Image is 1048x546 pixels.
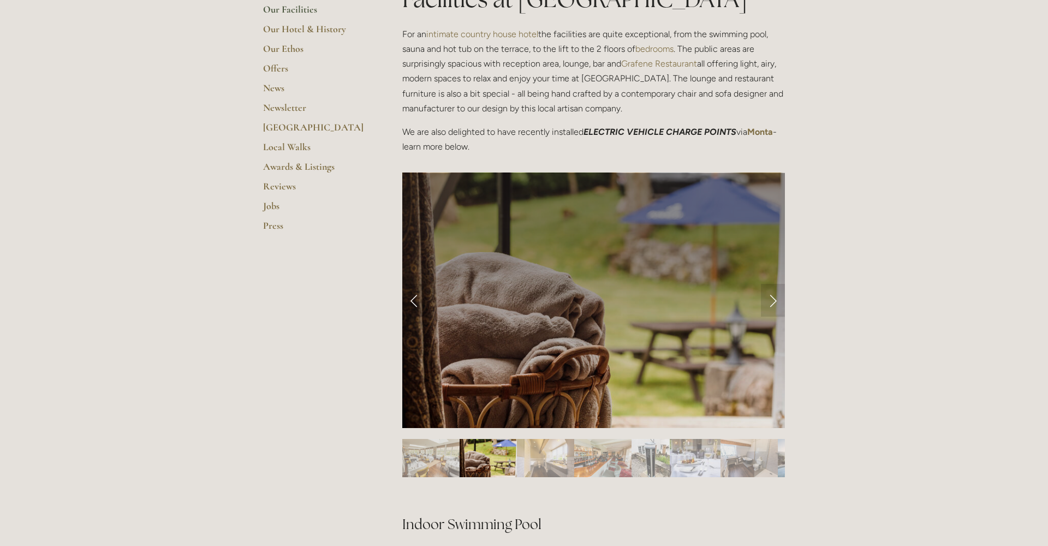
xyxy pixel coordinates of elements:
[517,439,574,477] img: Slide 3
[263,23,367,43] a: Our Hotel & History
[263,200,367,219] a: Jobs
[632,439,670,477] img: Slide 5
[621,58,697,69] a: Grafene Restaurant
[402,496,785,534] h2: Indoor Swimming Pool
[583,127,736,137] em: ELECTRIC VEHICLE CHARGE POINTS
[574,439,632,477] img: Slide 4
[263,43,367,62] a: Our Ethos
[426,29,538,39] a: intimate country house hotel
[263,141,367,161] a: Local Walks
[263,161,367,180] a: Awards & Listings
[635,44,674,54] a: bedrooms
[670,439,720,477] img: Slide 6
[720,439,778,477] img: Slide 7
[263,82,367,102] a: News
[402,27,785,116] p: For an the facilities are quite exceptional, from the swimming pool, sauna and hot tub on the ter...
[263,219,367,239] a: Press
[460,439,517,477] img: Slide 2
[263,121,367,141] a: [GEOGRAPHIC_DATA]
[263,102,367,121] a: Newsletter
[402,284,426,317] a: Previous Slide
[778,439,829,477] img: Slide 8
[263,62,367,82] a: Offers
[402,439,460,477] img: Slide 1
[263,3,367,23] a: Our Facilities
[263,180,367,200] a: Reviews
[402,124,785,154] p: We are also delighted to have recently installed via - learn more below.
[761,284,785,317] a: Next Slide
[747,127,773,137] a: Monta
